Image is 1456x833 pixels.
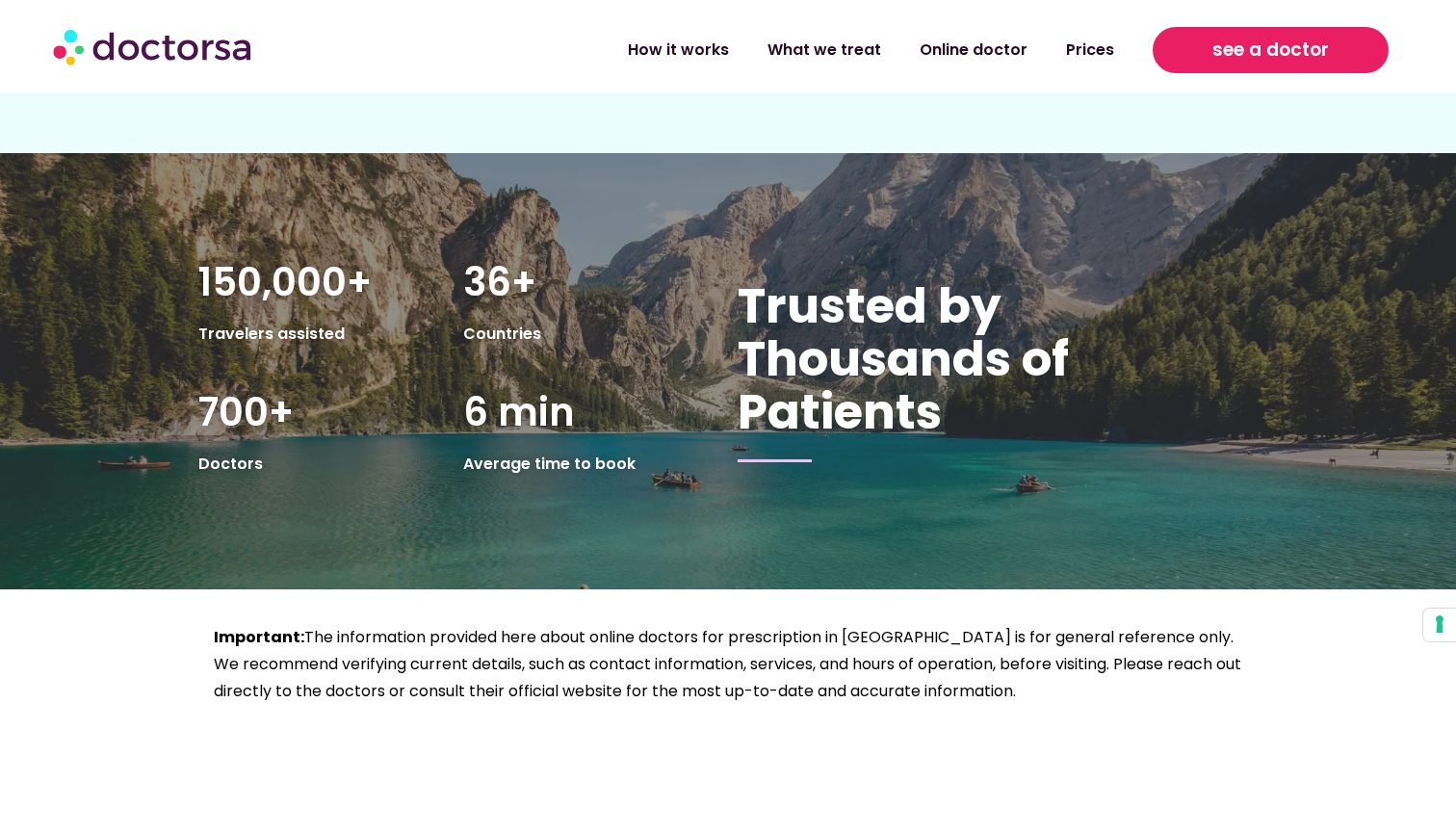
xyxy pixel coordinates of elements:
[748,28,900,72] a: What we treat
[198,255,372,309] span: 150,000+
[214,626,304,648] strong: Important:
[463,321,709,348] p: Countries
[384,28,1133,72] nav: Menu
[214,624,1242,705] p: The information provided here about online doctors for prescription in [GEOGRAPHIC_DATA] is for g...
[198,385,294,439] span: 700+
[1212,35,1329,65] span: see a doctor
[463,385,575,439] span: 6 min
[738,279,1267,438] h2: Trusted by Thousands of Patients
[1153,27,1389,73] a: see a doctor
[198,451,444,478] p: Doctors
[463,255,536,309] span: 36+
[463,451,709,478] p: Average time to book
[198,321,444,348] p: Travelers assisted
[1423,609,1456,641] button: Your consent preferences for tracking technologies
[900,28,1047,72] a: Online doctor
[609,28,748,72] a: How it works
[1047,28,1133,72] a: Prices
